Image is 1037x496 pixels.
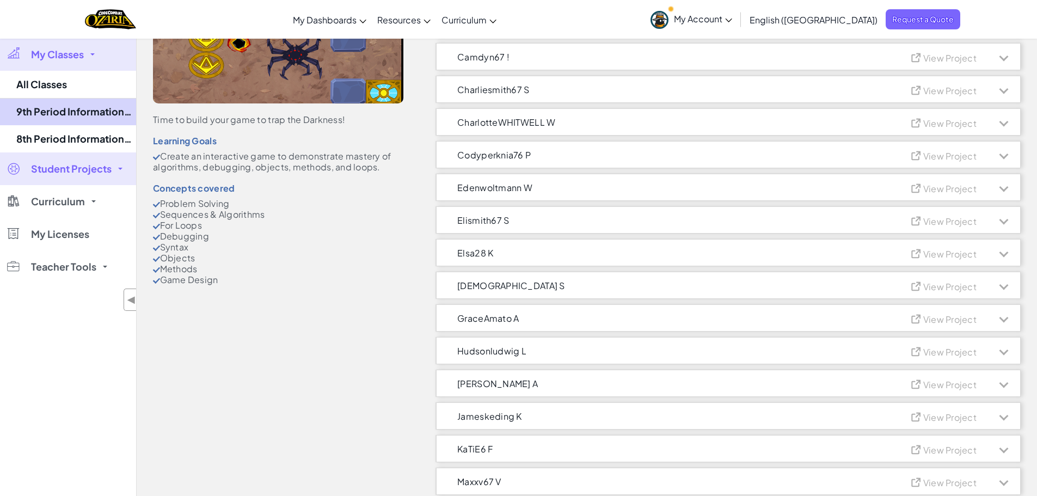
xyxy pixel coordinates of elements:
li: Problem Solving [153,198,403,209]
span: GraceAmato A [457,314,519,323]
li: Methods [153,264,403,274]
span: View Project [923,412,977,423]
a: My Dashboards [287,5,372,34]
span: View Project [923,477,977,488]
img: IconViewProject_Gray.svg [910,182,926,193]
span: View Project [923,216,977,227]
span: Teacher Tools [31,262,96,272]
div: Learning Goals [153,136,403,145]
span: Elismith67 s [457,216,509,225]
span: charlotteWHITWELL w [457,118,555,127]
span: My Classes [31,50,84,59]
li: Sequences & Algorithms [153,209,403,220]
img: IconViewProject_Gray.svg [910,117,926,128]
span: codyperknia76 p [457,150,531,160]
span: Curriculum [31,197,85,206]
span: View Project [923,281,977,292]
span: [DEMOGRAPHIC_DATA] s [457,281,564,290]
span: KaTiE6 F [457,444,493,454]
span: View Project [923,444,977,456]
span: View Project [923,150,977,162]
span: Curriculum [441,14,487,26]
span: Student Projects [31,164,112,174]
li: Debugging [153,231,403,242]
li: Objects [153,253,403,264]
span: View Project [923,85,977,96]
span: View Project [923,314,977,325]
span: Edenwoltmann w [457,183,532,192]
span: View Project [923,183,977,194]
span: My Dashboards [293,14,357,26]
span: charliesmith67 s [457,85,529,94]
span: My Licenses [31,229,89,239]
span: View Project [923,118,977,129]
a: Ozaria by CodeCombat logo [85,8,136,30]
img: IconViewProject_Gray.svg [910,345,926,357]
img: CheckMark.svg [153,256,160,262]
img: IconViewProject_Gray.svg [910,215,926,226]
li: Syntax [153,242,403,253]
img: IconViewProject_Gray.svg [910,149,926,161]
img: CheckMark.svg [153,213,160,218]
span: View Project [923,248,977,260]
span: My Account [674,13,732,25]
img: CheckMark.svg [153,224,160,229]
img: CheckMark.svg [153,235,160,240]
a: Resources [372,5,436,34]
span: View Project [923,346,977,358]
li: Game Design [153,274,403,285]
span: Jameskeding k [457,412,522,421]
span: View Project [923,52,977,64]
span: [PERSON_NAME] a [457,379,538,388]
img: Home [85,8,136,30]
img: CheckMark.svg [153,246,160,251]
a: My Account [645,2,738,36]
img: CheckMark.svg [153,202,160,207]
a: Request a Quote [886,9,960,29]
span: View Project [923,379,977,390]
span: English ([GEOGRAPHIC_DATA]) [750,14,878,26]
div: Time to build your game to trap the Darkness! [153,114,403,125]
img: CheckMark.svg [153,278,160,284]
li: Create an interactive game to demonstrate mastery of algorithms, debugging, objects, methods, and... [153,151,403,173]
img: IconViewProject_Gray.svg [910,313,926,324]
span: Resources [377,14,421,26]
img: IconViewProject_Gray.svg [910,443,926,455]
span: ◀ [127,292,136,308]
span: Camdyn67 ! [457,52,510,62]
img: IconViewProject_Gray.svg [910,378,926,389]
img: CheckMark.svg [153,267,160,273]
span: Hudsonludwig l [457,346,526,356]
img: IconViewProject_Gray.svg [910,84,926,95]
img: IconViewProject_Gray.svg [910,280,926,291]
div: Concepts covered [153,183,403,193]
img: avatar [651,11,668,29]
img: IconViewProject_Gray.svg [910,51,926,63]
img: CheckMark.svg [153,155,160,160]
img: IconViewProject_Gray.svg [910,411,926,422]
li: For Loops [153,220,403,231]
span: maxxv67 v [457,477,501,486]
a: English ([GEOGRAPHIC_DATA]) [744,5,883,34]
span: Elsa28 K [457,248,493,258]
img: IconViewProject_Gray.svg [910,247,926,259]
a: Curriculum [436,5,502,34]
img: IconViewProject_Gray.svg [910,476,926,487]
